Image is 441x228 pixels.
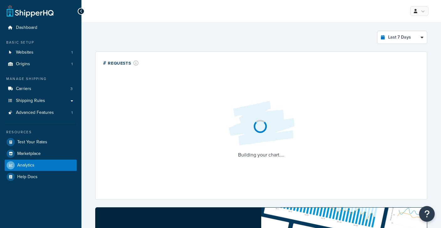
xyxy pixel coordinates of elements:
[5,22,77,34] a: Dashboard
[17,151,41,156] span: Marketplace
[5,47,77,58] li: Websites
[5,58,77,70] a: Origins1
[16,110,54,115] span: Advanced Features
[5,130,77,135] div: Resources
[5,107,77,119] li: Advanced Features
[71,61,73,67] span: 1
[16,50,34,55] span: Websites
[5,58,77,70] li: Origins
[17,174,38,180] span: Help Docs
[5,76,77,82] div: Manage Shipping
[71,50,73,55] span: 1
[5,107,77,119] a: Advanced Features1
[5,83,77,95] li: Carriers
[5,160,77,171] a: Analytics
[5,171,77,183] a: Help Docs
[5,148,77,159] a: Marketplace
[70,86,73,92] span: 3
[17,140,47,145] span: Test Your Rates
[5,136,77,148] a: Test Your Rates
[71,110,73,115] span: 1
[224,96,299,151] img: Loading...
[5,47,77,58] a: Websites1
[419,206,435,222] button: Open Resource Center
[17,163,34,168] span: Analytics
[16,98,45,103] span: Shipping Rules
[16,25,37,30] span: Dashboard
[16,86,31,92] span: Carriers
[103,59,139,66] div: # Requests
[5,95,77,107] a: Shipping Rules
[16,61,30,67] span: Origins
[5,40,77,45] div: Basic Setup
[224,151,299,159] p: Building your chart....
[5,83,77,95] a: Carriers3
